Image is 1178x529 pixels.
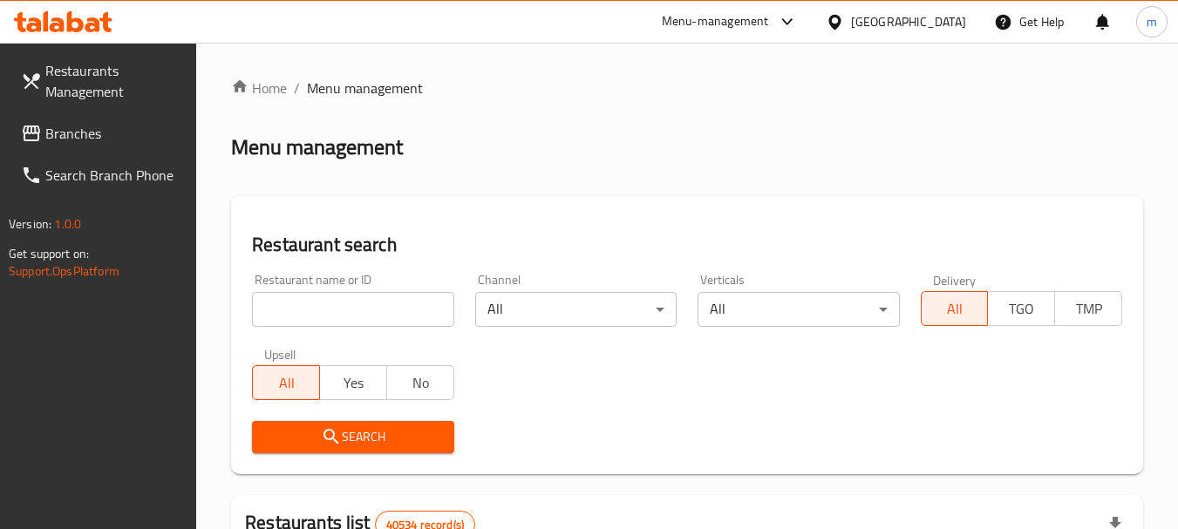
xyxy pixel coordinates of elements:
span: Branches [45,123,183,144]
span: TGO [995,296,1048,322]
span: All [929,296,982,322]
button: Search [252,421,453,453]
nav: breadcrumb [231,78,1143,98]
button: TMP [1054,291,1122,326]
span: Yes [327,370,380,396]
button: All [252,365,320,400]
span: Version: [9,213,51,235]
li: / [294,78,300,98]
button: Yes [319,365,387,400]
a: Restaurants Management [7,50,197,112]
button: No [386,365,454,400]
span: No [394,370,447,396]
span: Search [266,426,439,448]
div: [GEOGRAPHIC_DATA] [851,12,966,31]
label: Upsell [264,348,296,360]
span: Menu management [307,78,423,98]
div: All [698,292,899,327]
button: All [921,291,989,326]
h2: Menu management [231,133,403,161]
span: Search Branch Phone [45,165,183,186]
label: Delivery [933,274,977,286]
h2: Restaurant search [252,232,1122,258]
input: Search for restaurant name or ID.. [252,292,453,327]
span: 1.0.0 [54,213,81,235]
a: Search Branch Phone [7,154,197,196]
span: TMP [1062,296,1115,322]
a: Home [231,78,287,98]
a: Branches [7,112,197,154]
a: Support.OpsPlatform [9,260,119,282]
span: All [260,370,313,396]
span: Restaurants Management [45,60,183,102]
div: All [475,292,677,327]
span: m [1147,12,1157,31]
span: Get support on: [9,242,89,265]
button: TGO [987,291,1055,326]
div: Menu-management [662,11,769,32]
